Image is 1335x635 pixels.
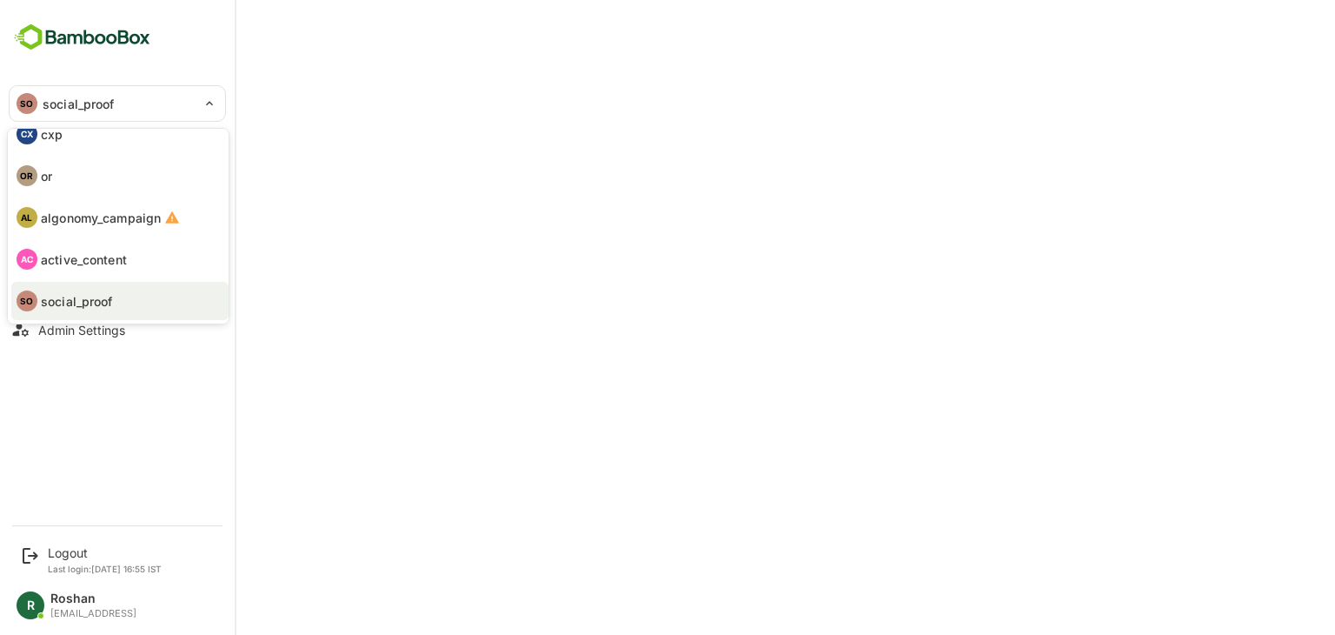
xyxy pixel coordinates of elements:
[17,207,37,228] div: AL
[17,124,37,144] div: CX
[41,292,113,311] p: social_proof
[41,125,63,144] p: cxp
[41,167,52,185] p: or
[17,291,37,311] div: SO
[41,209,161,227] p: algonomy_campaign
[17,165,37,186] div: OR
[41,251,127,269] p: active_content
[17,249,37,270] div: AC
